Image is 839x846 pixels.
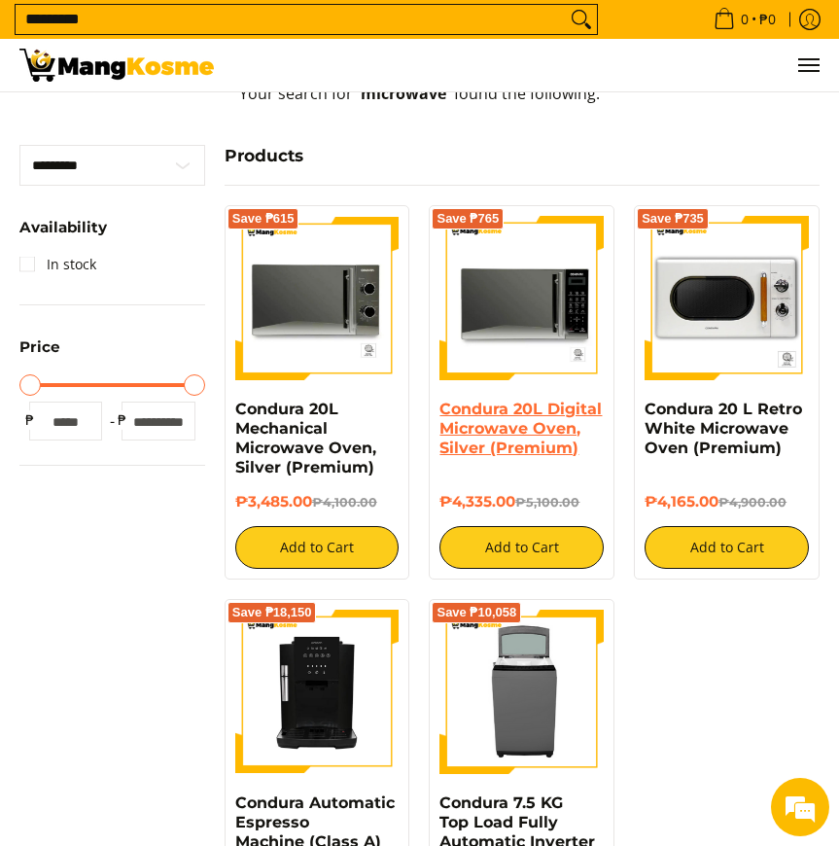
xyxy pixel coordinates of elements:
h6: ₱3,485.00 [235,492,400,511]
span: Availability [19,220,107,234]
del: ₱4,100.00 [312,495,377,510]
img: condura-vintage-style-20-liter-micowave-oven-with-icc-sticker-class-a-full-front-view-mang-kosme [645,216,809,380]
del: ₱4,900.00 [718,495,787,510]
strong: "microwave" [353,83,454,104]
a: In stock [19,249,96,280]
h4: Products [225,145,820,166]
img: Condura 20L Mechanical Microwave Oven, Silver (Premium) [235,216,400,380]
button: Menu [796,39,820,91]
span: Save ₱765 [437,213,499,225]
summary: Open [19,220,107,249]
p: Your search for found the following: [19,82,820,125]
button: Add to Cart [645,526,809,569]
span: ₱0 [756,13,779,26]
button: Add to Cart [235,526,400,569]
a: Condura 20 L Retro White Microwave Oven (Premium) [645,400,802,457]
img: 20-liter-digital-microwave-oven-silver-full-front-view-mang-kosme [439,216,604,380]
img: condura-7.5kg-fully-automatic-top-load-inverter-washing-machine-class-a-full-view-mang-kosme [446,610,597,774]
span: Save ₱735 [642,213,704,225]
img: Search: 9 results found for &quot;microwave&quot; | Mang Kosme [19,49,214,82]
span: Save ₱10,058 [437,607,516,618]
span: • [708,9,782,30]
span: ₱ [112,410,131,430]
span: 0 [738,13,752,26]
span: Save ₱615 [232,213,295,225]
button: Add to Cart [439,526,604,569]
nav: Main Menu [233,39,820,91]
a: Condura 20L Digital Microwave Oven, Silver (Premium) [439,400,602,457]
img: Condura Automatic Espresso Machine (Class A) [235,610,400,774]
del: ₱5,100.00 [515,495,579,510]
ul: Customer Navigation [233,39,820,91]
summary: Open [19,339,60,369]
span: Price [19,339,60,354]
button: Search [566,5,597,34]
span: ₱ [19,410,39,430]
h6: ₱4,165.00 [645,492,809,511]
a: Condura 20L Mechanical Microwave Oven, Silver (Premium) [235,400,376,476]
h6: ₱4,335.00 [439,492,604,511]
span: Save ₱18,150 [232,607,312,618]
